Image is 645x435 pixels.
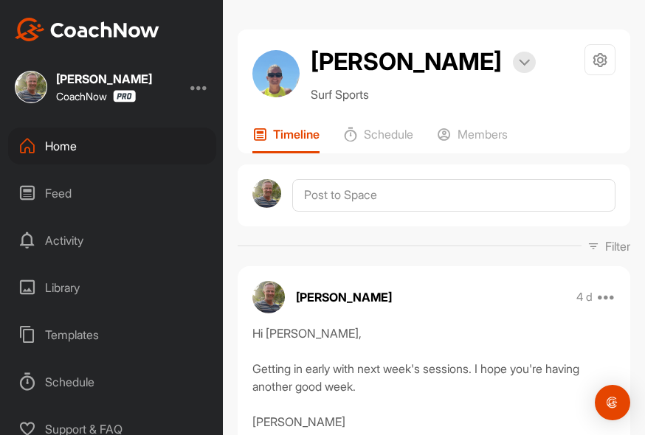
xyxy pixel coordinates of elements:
[56,90,136,102] div: CoachNow
[252,324,615,431] div: Hi [PERSON_NAME], Getting in early with next week's sessions. I hope you're having another good w...
[8,222,216,259] div: Activity
[519,59,530,66] img: arrow-down
[311,44,502,80] h2: [PERSON_NAME]
[113,90,136,102] img: CoachNow Pro
[252,281,285,313] img: avatar
[605,237,630,255] p: Filter
[576,290,593,304] p: 4 d
[56,73,152,85] div: [PERSON_NAME]
[252,179,281,208] img: avatar
[296,288,392,306] p: [PERSON_NAME]
[8,316,216,353] div: Templates
[364,127,413,142] p: Schedule
[311,86,536,103] p: Surf Sports
[273,127,320,142] p: Timeline
[8,363,216,400] div: Schedule
[15,18,159,41] img: CoachNow
[8,128,216,164] div: Home
[15,71,47,103] img: square_08d02823f85c4e8176475d2118156ab1.jpg
[8,175,216,212] div: Feed
[8,269,216,306] div: Library
[252,50,300,97] img: avatar
[595,385,630,420] div: Open Intercom Messenger
[458,127,508,142] p: Members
